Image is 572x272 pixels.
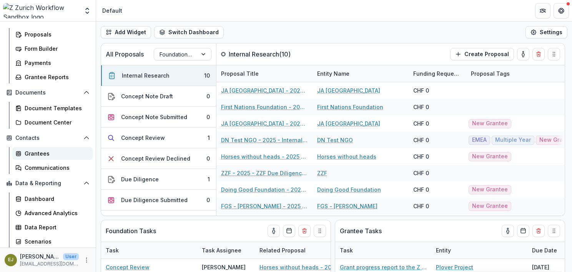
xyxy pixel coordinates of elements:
[472,186,508,193] span: New Grantee
[20,260,79,267] p: [EMAIL_ADDRESS][DOMAIN_NAME]
[12,221,93,234] a: Data Report
[206,154,210,163] div: 0
[409,65,466,82] div: Funding Requested
[466,65,562,82] div: Proposal Tags
[25,118,86,126] div: Document Center
[15,135,80,141] span: Contacts
[472,120,508,127] span: New Grantee
[197,242,255,259] div: Task Assignee
[25,223,86,231] div: Data Report
[517,225,529,237] button: Calendar
[221,153,308,161] a: Horses without heads - 2025 - New Grant Application
[154,26,224,38] button: Switch Dashboard
[431,246,456,254] div: Entity
[82,3,93,18] button: Open entity switcher
[121,92,173,100] div: Concept Note Draft
[25,209,86,217] div: Advanced Analytics
[101,107,216,128] button: Concept Note Submitted0
[317,202,377,210] a: FGS - [PERSON_NAME]
[25,45,86,53] div: Form Builder
[202,263,246,271] div: [PERSON_NAME]
[101,26,151,38] button: Add Widget
[431,242,527,259] div: Entity
[229,50,291,59] p: Internal Research ( 10 )
[25,73,86,81] div: Grantee Reports
[413,119,429,128] div: CHF 0
[317,153,376,161] a: Horses without heads
[206,113,210,121] div: 0
[472,137,487,143] span: EMEA
[221,186,308,194] a: Doing Good Foundation - 2025 - New Grant Application
[317,186,381,194] a: Doing Good Foundation
[204,71,210,80] div: 10
[101,246,123,254] div: Task
[317,119,380,128] a: JA [GEOGRAPHIC_DATA]
[8,257,13,262] div: Emelie Jutblad
[472,153,508,160] span: New Grantee
[340,263,427,271] a: Grant progress report to the Z Zurich Foundation
[12,28,93,41] a: Proposals
[101,242,197,259] div: Task
[413,103,429,111] div: CHF 0
[12,207,93,219] a: Advanced Analytics
[12,102,93,114] a: Document Templates
[101,128,216,148] button: Concept Review1
[221,86,308,95] a: JA [GEOGRAPHIC_DATA] - 2025 - Renewal Grant Application
[298,225,311,237] button: Delete card
[313,70,354,78] div: Entity Name
[121,175,159,183] div: Due Diligence
[335,242,431,259] div: Task
[255,246,310,254] div: Related Proposal
[197,246,246,254] div: Task Assignee
[99,5,125,16] nav: breadcrumb
[527,246,562,254] div: Due Date
[206,196,210,204] div: 0
[101,86,216,107] button: Concept Note Draft0
[101,65,216,86] button: Internal Research10
[255,242,351,259] div: Related Proposal
[12,71,93,83] a: Grantee Reports
[259,263,346,271] a: Horses without heads - 2025 - New Grant Application
[208,175,210,183] div: 1
[25,164,86,172] div: Communications
[206,92,210,100] div: 0
[3,3,79,18] img: Z Zurich Workflow Sandbox logo
[283,225,295,237] button: Calendar
[317,86,380,95] a: JA [GEOGRAPHIC_DATA]
[25,59,86,67] div: Payments
[413,136,429,144] div: CHF 0
[472,203,508,209] span: New Grantee
[12,56,93,69] a: Payments
[413,86,429,95] div: CHF 0
[20,252,60,260] p: [PERSON_NAME]
[106,50,144,59] p: All Proposals
[317,103,383,111] a: First Nations Foundation
[413,169,429,177] div: CHF 0
[535,3,550,18] button: Partners
[413,202,429,210] div: CHF 0
[466,70,514,78] div: Proposal Tags
[502,225,514,237] button: toggle-assigned-to-me
[12,116,93,129] a: Document Center
[340,226,382,236] p: Grantee Tasks
[409,70,466,78] div: Funding Requested
[12,147,93,160] a: Grantees
[12,192,93,205] a: Dashboard
[548,225,560,237] button: Drag
[216,65,313,82] div: Proposal Title
[495,137,531,143] span: Multiple Year
[106,226,156,236] p: Foundation Tasks
[413,153,429,161] div: CHF 0
[268,225,280,237] button: toggle-assigned-to-me
[122,71,170,80] div: Internal Research
[15,90,80,96] span: Documents
[317,136,353,144] a: DN Test NGO
[25,30,86,38] div: Proposals
[63,253,79,260] p: User
[450,48,514,60] button: Create Proposal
